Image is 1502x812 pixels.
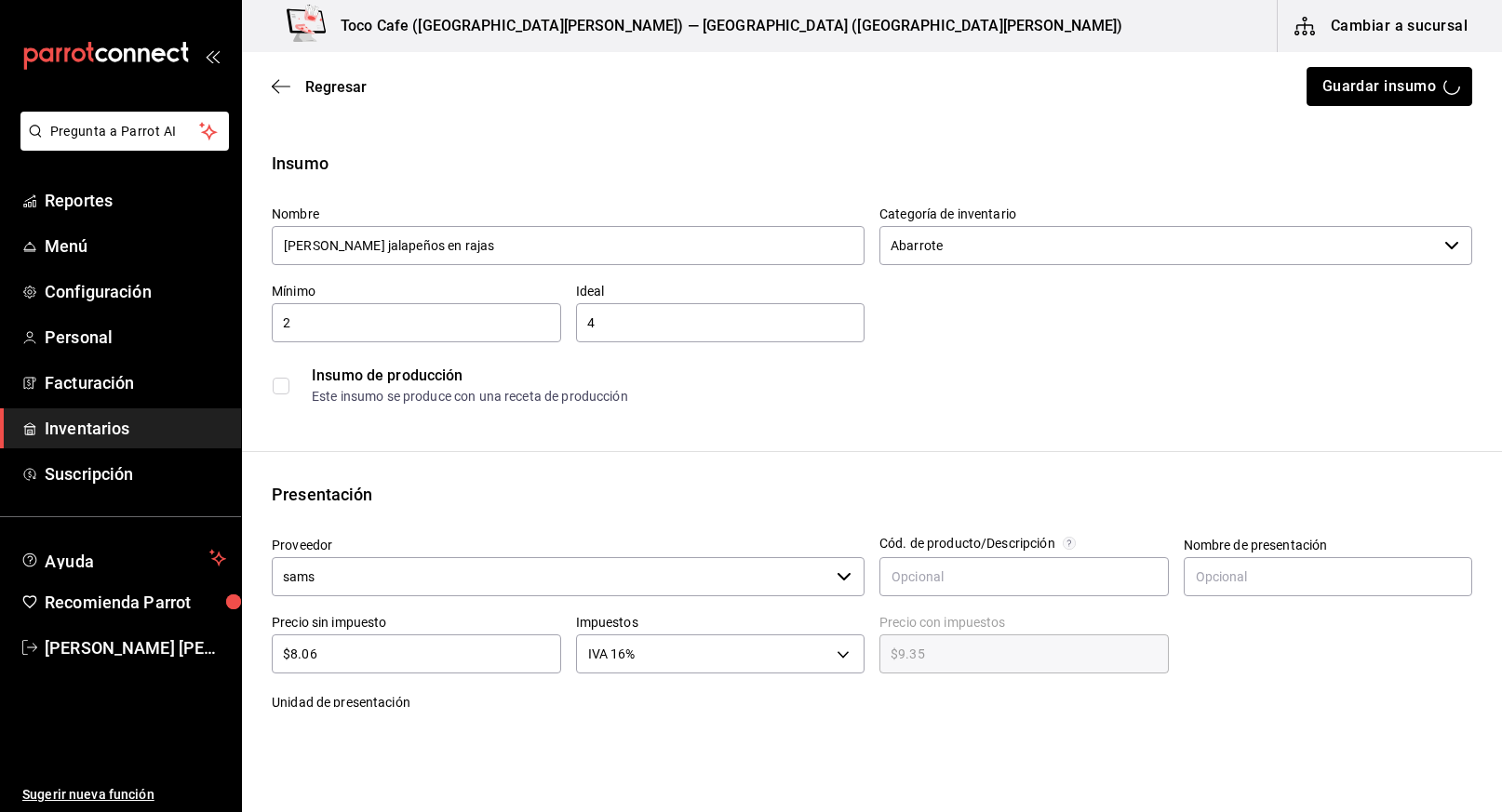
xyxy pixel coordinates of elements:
div: Presentación [272,482,1472,507]
input: Ver todos [272,557,829,596]
input: Elige una opción [879,226,1437,265]
span: Ayuda [45,547,202,569]
h3: Toco Cafe ([GEOGRAPHIC_DATA][PERSON_NAME]) — [GEOGRAPHIC_DATA] ([GEOGRAPHIC_DATA][PERSON_NAME]) [326,15,1122,37]
label: Nombre [272,207,865,220]
button: Guardar insumo [1307,67,1472,106]
span: Reportes [45,188,226,213]
span: Pregunta a Parrot AI [50,122,200,141]
input: $0.00 [879,643,1169,665]
label: Categoría de inventario [879,207,1472,220]
span: Suscripción [45,461,226,486]
label: Unidad de presentación [272,696,561,709]
label: Ideal [576,285,865,298]
label: Precio con impuestos [879,616,1169,629]
input: 0 [576,312,865,334]
a: Pregunta a Parrot AI [13,135,229,154]
label: Nombre de presentación [1184,539,1473,552]
button: Regresar [272,78,367,96]
button: open_drawer_menu [205,48,220,63]
span: Menú [45,233,226,259]
div: Este insumo se produce con una receta de producción [312,387,1471,406]
span: [PERSON_NAME] [PERSON_NAME] [45,635,226,660]
input: 0 [272,312,561,334]
div: Insumo [272,151,1472,176]
div: Cód. de producto/Descripción [879,537,1055,550]
span: Regresar [305,78,367,96]
span: Personal [45,325,226,350]
label: Impuestos [576,616,865,629]
span: Facturación [45,370,226,395]
span: Configuración [45,279,226,304]
button: Pregunta a Parrot AI [20,112,229,151]
input: Ingresa el nombre de tu insumo [272,226,865,265]
label: Mínimo [272,285,561,298]
label: Proveedor [272,539,865,552]
span: Inventarios [45,416,226,441]
label: Precio sin impuesto [272,616,561,629]
input: $0.00 [272,643,561,665]
span: Recomienda Parrot [45,590,226,615]
div: Insumo de producción [312,365,1471,387]
input: Opcional [879,557,1169,596]
span: Sugerir nueva función [22,785,226,805]
div: IVA 16% [576,634,865,673]
input: Opcional [1184,557,1473,596]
